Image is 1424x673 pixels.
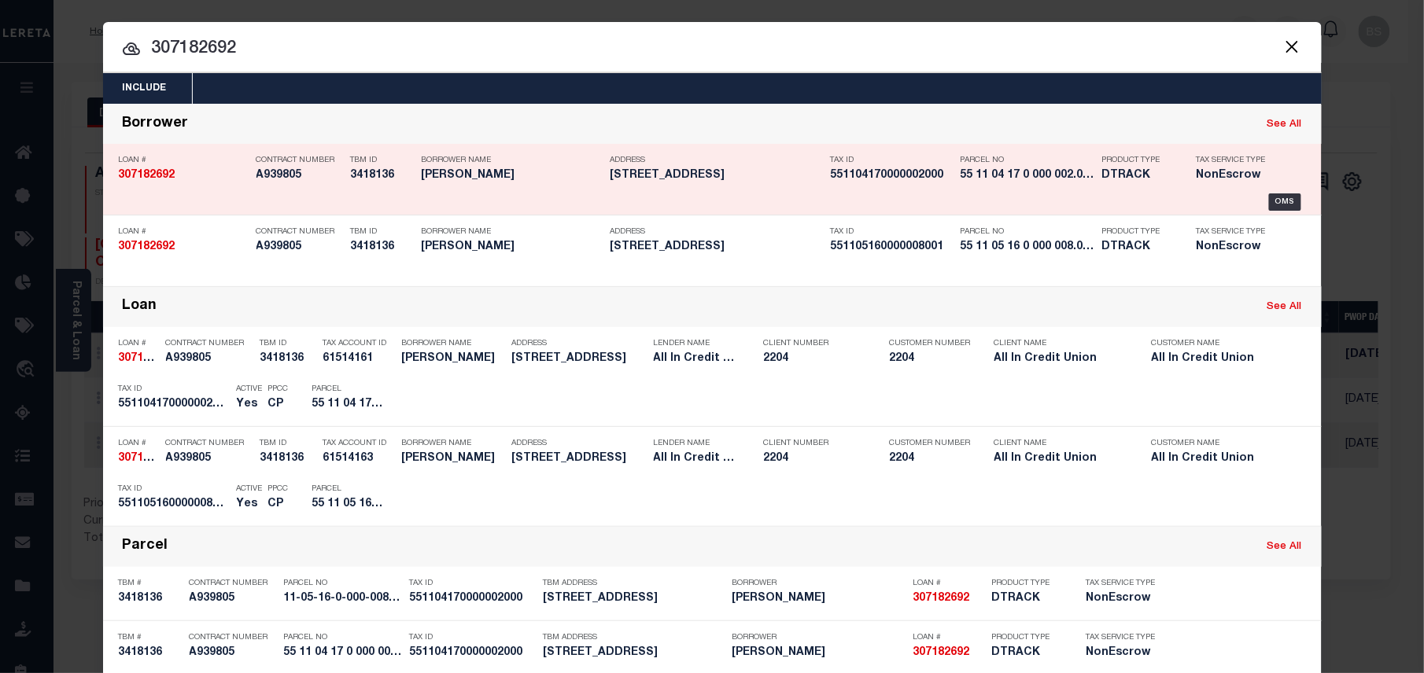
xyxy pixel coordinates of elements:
[237,398,260,411] h5: Yes
[119,484,229,494] p: Tax ID
[1197,156,1275,165] p: Tax Service Type
[512,352,646,366] h5: 0 Hwy 223 Banks AL 36005
[961,227,1094,237] p: Parcel No
[1102,227,1173,237] p: Product Type
[1102,156,1173,165] p: Product Type
[1269,193,1301,211] div: OMS
[1197,227,1275,237] p: Tax Service Type
[284,646,402,660] h5: 55 11 04 17 0 000 002.000
[323,452,394,465] h5: 61514163
[1152,352,1286,366] h5: All In Credit Union
[190,579,276,588] p: Contract Number
[913,592,984,605] h5: 307182692
[1267,120,1302,130] a: See All
[402,352,504,366] h5: NICKLAUS BROTHWICK
[402,439,504,448] p: Borrower Name
[260,352,315,366] h5: 3418136
[1197,241,1275,254] h5: NonEscrow
[256,227,343,237] p: Contract Number
[119,353,175,364] strong: 307182692
[119,633,182,642] p: TBM #
[1267,542,1302,552] a: See All
[119,384,229,394] p: Tax ID
[1152,439,1286,448] p: Customer Name
[992,579,1063,588] p: Product Type
[351,241,414,254] h5: 3418136
[312,398,383,411] h5: 55 11 04 17 0 000 002.000
[256,241,343,254] h5: A939805
[994,439,1128,448] p: Client Name
[422,156,603,165] p: Borrower Name
[123,298,157,316] div: Loan
[268,398,289,411] h5: CP
[994,452,1128,465] h5: All In Credit Union
[611,241,823,254] h5: 0 HWY 223 BANKS AL 36005
[312,498,383,511] h5: 55 11 05 16 0 000 008.001
[119,241,175,252] strong: 307182692
[260,339,315,348] p: TBM ID
[166,439,253,448] p: Contract Number
[119,439,158,448] p: Loan #
[256,169,343,182] h5: A939805
[732,579,906,588] p: Borrower
[284,633,402,642] p: Parcel No
[961,169,1094,182] h5: 55 11 04 17 0 000 002.000
[123,116,189,134] div: Borrower
[961,156,1094,165] p: Parcel No
[237,498,260,511] h5: Yes
[119,169,249,182] h5: 307182692
[544,646,725,660] h5: 0 HWY 223 BANKS AL 36005
[512,439,646,448] p: Address
[190,633,276,642] p: Contract Number
[119,453,175,464] strong: 307182692
[992,633,1063,642] p: Product Type
[732,646,906,660] h5: Nicklaus Brothwick
[831,241,953,254] h5: 551105160000008001
[913,633,984,642] p: Loan #
[890,439,971,448] p: Customer Number
[323,439,394,448] p: Tax Account ID
[654,452,740,465] h5: All In Credit Union
[890,352,968,366] h5: 2204
[913,593,970,604] strong: 307182692
[764,452,866,465] h5: 2204
[166,352,253,366] h5: A939805
[323,352,394,366] h5: 61514161
[890,339,971,348] p: Customer Number
[654,339,740,348] p: Lender Name
[1086,592,1157,605] h5: NonEscrow
[119,398,229,411] h5: 551104170000002000
[831,227,953,237] p: Tax ID
[119,170,175,181] strong: 307182692
[1267,302,1302,312] a: See All
[1086,633,1157,642] p: Tax Service Type
[732,633,906,642] p: Borrower
[1282,36,1303,57] button: Close
[611,227,823,237] p: Address
[119,156,249,165] p: Loan #
[422,227,603,237] p: Borrower Name
[351,156,414,165] p: TBM ID
[764,352,866,366] h5: 2204
[312,384,383,394] p: Parcel
[402,339,504,348] p: Borrower Name
[992,646,1063,660] h5: DTRACK
[1152,452,1286,465] h5: All In Credit Union
[284,579,402,588] p: Parcel No
[1086,579,1157,588] p: Tax Service Type
[268,484,289,494] p: PPCC
[764,339,866,348] p: Client Number
[544,579,725,588] p: TBM Address
[260,452,315,465] h5: 3418136
[1102,169,1173,182] h5: DTRACK
[351,169,414,182] h5: 3418136
[913,579,984,588] p: Loan #
[654,352,740,366] h5: All In Credit Union
[256,156,343,165] p: Contract Number
[913,646,984,660] h5: 307182692
[732,592,906,605] h5: Nicklaus Brothwick
[994,352,1128,366] h5: All In Credit Union
[119,352,158,366] h5: 307182692
[119,452,158,465] h5: 307182692
[410,633,536,642] p: Tax ID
